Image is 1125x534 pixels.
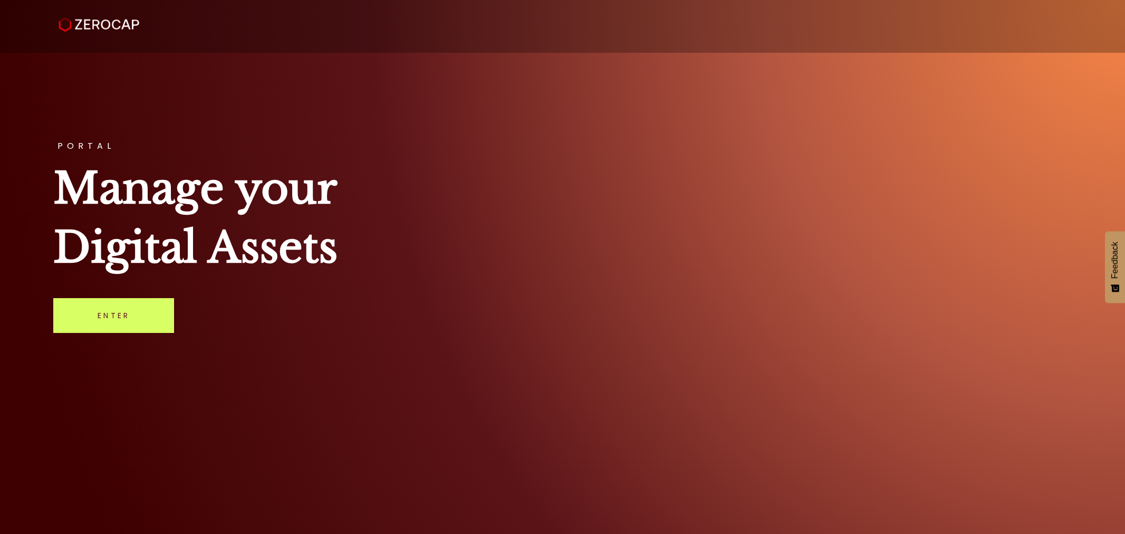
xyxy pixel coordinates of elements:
[53,142,1072,150] h3: PORTAL
[1105,231,1125,303] button: Feedback - Show survey
[53,159,1072,277] h1: Manage your Digital Assets
[53,298,174,333] a: Enter
[59,17,139,32] img: ZeroCap
[1110,242,1120,279] span: Feedback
